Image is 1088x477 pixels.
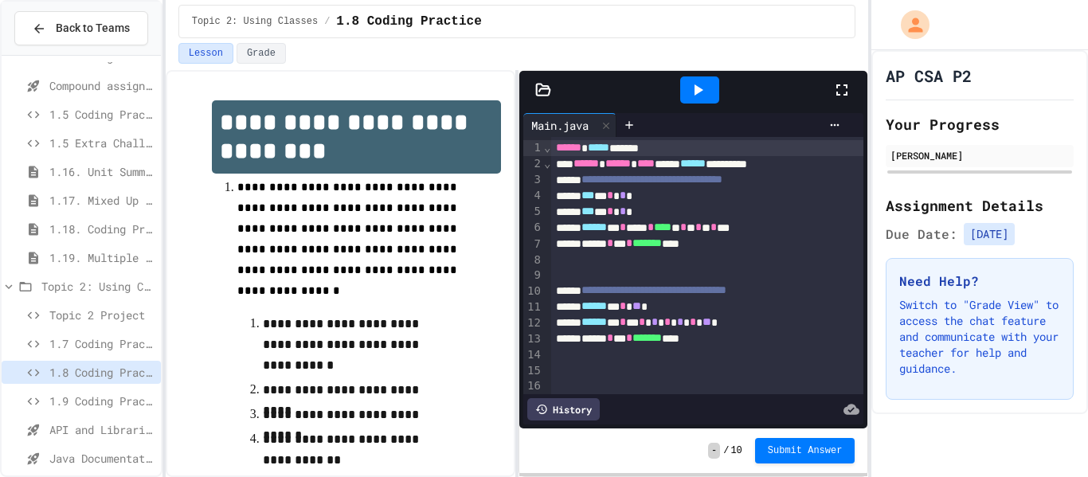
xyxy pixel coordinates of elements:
div: [PERSON_NAME] [890,148,1069,162]
span: Topic 2: Using Classes [192,15,318,28]
span: Submit Answer [768,444,843,457]
button: Grade [237,43,286,64]
span: Compound assignment operators - Quiz [49,77,155,94]
div: 1 [523,140,543,156]
span: 1.7 Coding Practice [49,335,155,352]
div: 11 [523,299,543,315]
span: - [708,443,720,459]
span: 1.16. Unit Summary 1a (1.1-1.6) [49,163,155,180]
span: Back to Teams [56,20,130,37]
h3: Need Help? [899,272,1060,291]
div: 15 [523,363,543,379]
span: 1.19. Multiple Choice Exercises for Unit 1a (1.1-1.6) [49,249,155,266]
div: 6 [523,220,543,236]
div: Main.java [523,113,616,137]
div: 5 [523,204,543,220]
span: Topic 2: Using Classes [41,278,155,295]
span: 1.9 Coding Practice [49,393,155,409]
button: Back to Teams [14,11,148,45]
span: [DATE] [964,223,1015,245]
span: Fold line [543,141,551,154]
div: 12 [523,315,543,331]
div: 9 [523,268,543,283]
div: 16 [523,378,543,394]
div: 8 [523,252,543,268]
div: History [527,398,600,420]
span: 1.17. Mixed Up Code Practice 1.1-1.6 [49,192,155,209]
span: Fold line [543,157,551,170]
button: Submit Answer [755,438,855,463]
div: 2 [523,156,543,172]
div: 7 [523,237,543,252]
span: 1.5 Coding Practice [49,106,155,123]
span: / [723,444,729,457]
span: 10 [730,444,742,457]
span: Topic 2 Project [49,307,155,323]
span: Due Date: [886,225,957,244]
h2: Your Progress [886,113,1074,135]
span: API and Libraries - Topic 1.7 [49,421,155,438]
div: 3 [523,172,543,188]
div: Main.java [523,117,597,134]
div: My Account [884,6,933,43]
div: 13 [523,331,543,347]
span: 1.8 Coding Practice [336,12,481,31]
span: Java Documentation with Comments - Topic 1.8 [49,450,155,467]
h2: Assignment Details [886,194,1074,217]
span: 1.18. Coding Practice 1a (1.1-1.6) [49,221,155,237]
p: Switch to "Grade View" to access the chat feature and communicate with your teacher for help and ... [899,297,1060,377]
div: 10 [523,283,543,299]
div: 4 [523,188,543,204]
span: / [324,15,330,28]
button: Lesson [178,43,233,64]
span: 1.8 Coding Practice [49,364,155,381]
h1: AP CSA P2 [886,65,972,87]
span: 1.5 Extra Challenge Problem [49,135,155,151]
div: 14 [523,347,543,363]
